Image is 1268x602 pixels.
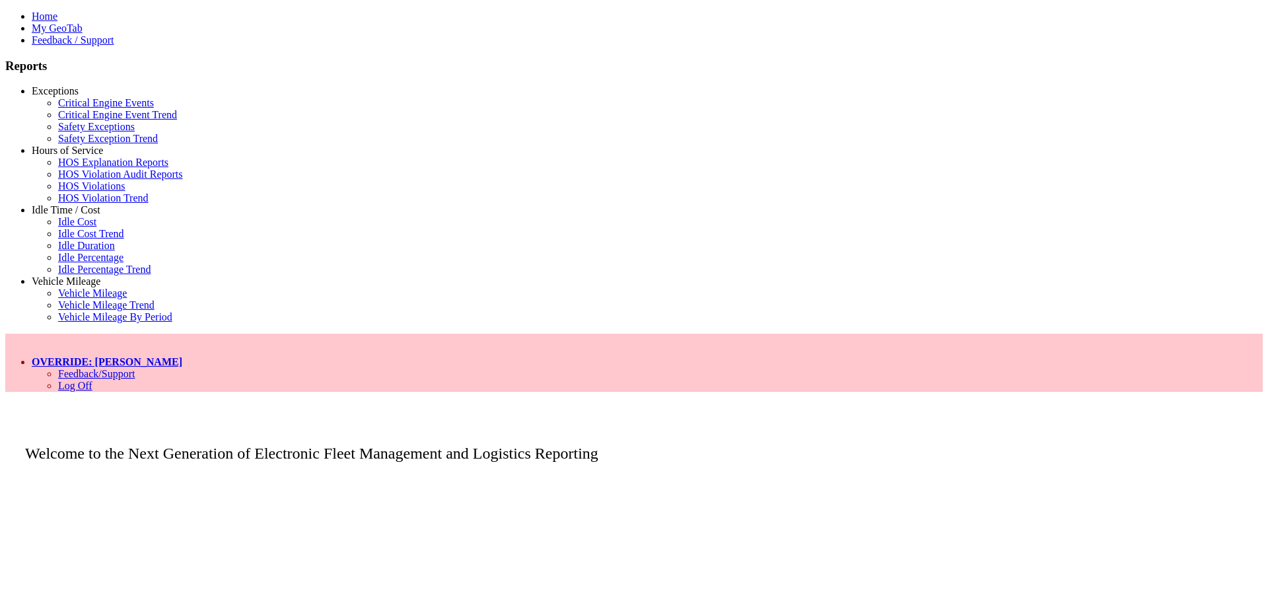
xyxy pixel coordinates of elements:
a: Hours of Service [32,145,103,156]
a: HOS Violation Audit Reports [58,169,183,180]
a: Critical Engine Event Trend [58,109,177,120]
a: HOS Violation Trend [58,192,149,204]
a: Safety Exceptions [58,121,135,132]
a: Safety Exception Trend [58,133,158,144]
a: Vehicle Mileage Trend [58,299,155,311]
a: Vehicle Mileage By Period [58,311,172,322]
a: Idle Time / Cost [32,204,100,215]
p: Welcome to the Next Generation of Electronic Fleet Management and Logistics Reporting [5,425,1263,463]
a: Idle Cost [58,216,96,227]
a: Idle Cost Trend [58,228,124,239]
a: Idle Percentage [58,252,123,263]
a: Feedback/Support [58,368,135,379]
a: HOS Violations [58,180,125,192]
a: Feedback / Support [32,34,114,46]
a: Exceptions [32,85,79,96]
a: Vehicle Mileage [32,276,100,287]
a: HOS Explanation Reports [58,157,168,168]
a: OVERRIDE: [PERSON_NAME] [32,356,182,367]
a: Vehicle Mileage [58,287,127,299]
a: Home [32,11,57,22]
a: Idle Percentage Trend [58,264,151,275]
a: Critical Engine Events [58,97,154,108]
a: Idle Duration [58,240,115,251]
a: Log Off [58,380,92,391]
a: My GeoTab [32,22,83,34]
h3: Reports [5,59,1263,73]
